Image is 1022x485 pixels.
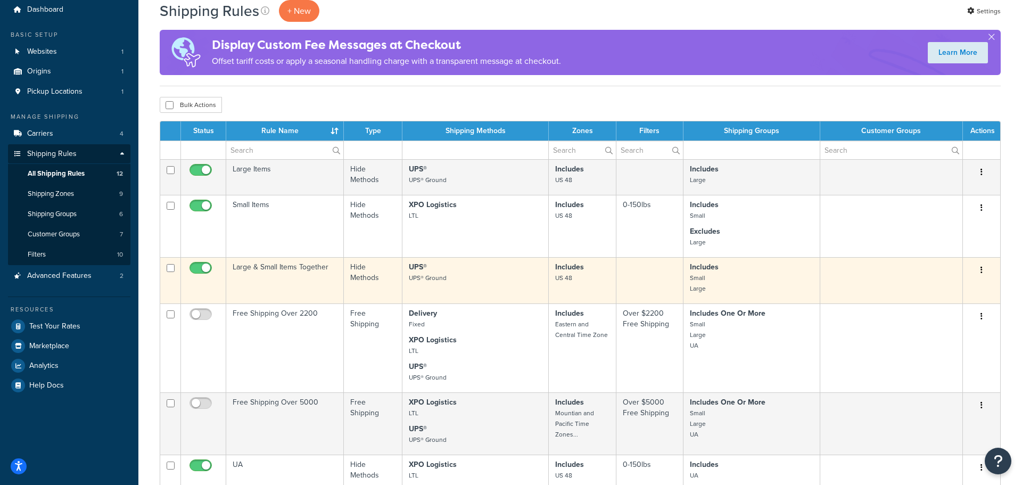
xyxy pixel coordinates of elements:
span: Origins [27,67,51,76]
small: LTL [409,408,418,418]
strong: XPO Logistics [409,199,457,210]
small: Small Large UA [690,408,706,439]
strong: Excludes [690,226,720,237]
strong: Includes [690,261,719,273]
strong: Includes [555,397,584,408]
strong: XPO Logistics [409,459,457,470]
a: Learn More [928,42,988,63]
li: Customer Groups [8,225,130,244]
strong: Includes [690,199,719,210]
small: LTL [409,211,418,220]
a: Websites 1 [8,42,130,62]
span: Carriers [27,129,53,138]
td: Over $2200 Free Shipping [616,303,683,392]
span: Dashboard [27,5,63,14]
span: 1 [121,47,123,56]
td: Large Items [226,159,344,195]
td: Free Shipping [344,392,402,455]
td: Large & Small Items Together [226,257,344,303]
li: Advanced Features [8,266,130,286]
strong: Includes One Or More [690,308,765,319]
td: Over $5000 Free Shipping [616,392,683,455]
span: Customer Groups [28,230,80,239]
small: US 48 [555,211,572,220]
input: Search [616,141,683,159]
a: Advanced Features 2 [8,266,130,286]
span: 1 [121,87,123,96]
a: Carriers 4 [8,124,130,144]
img: duties-banner-06bc72dcb5fe05cb3f9472aba00be2ae8eb53ab6f0d8bb03d382ba314ac3c341.png [160,30,212,75]
strong: Delivery [409,308,437,319]
strong: UPS® [409,261,427,273]
td: Free Shipping [344,303,402,392]
span: 10 [117,250,123,259]
li: Shipping Rules [8,144,130,266]
span: 1 [121,67,123,76]
strong: Includes [555,163,584,175]
a: Origins 1 [8,62,130,81]
div: Basic Setup [8,30,130,39]
span: 2 [120,272,123,281]
a: Marketplace [8,336,130,356]
h4: Display Custom Fee Messages at Checkout [212,36,561,54]
li: Filters [8,245,130,265]
li: All Shipping Rules [8,164,130,184]
a: Shipping Rules [8,144,130,164]
span: Pickup Locations [27,87,83,96]
strong: Includes [555,199,584,210]
strong: Includes [555,261,584,273]
a: Help Docs [8,376,130,395]
small: UPS® Ground [409,435,447,445]
button: Open Resource Center [985,448,1011,474]
span: Filters [28,250,46,259]
span: Shipping Groups [28,210,77,219]
a: Filters 10 [8,245,130,265]
th: Type [344,121,402,141]
span: 7 [120,230,123,239]
small: US 48 [555,471,572,480]
li: Shipping Zones [8,184,130,204]
td: Free Shipping Over 5000 [226,392,344,455]
td: Free Shipping Over 2200 [226,303,344,392]
span: Analytics [29,361,59,371]
small: Small [690,211,705,220]
td: Hide Methods [344,195,402,257]
th: Status [181,121,226,141]
th: Actions [963,121,1000,141]
input: Search [820,141,962,159]
span: Shipping Rules [27,150,77,159]
a: All Shipping Rules 12 [8,164,130,184]
span: 4 [120,129,123,138]
strong: Includes [690,459,719,470]
li: Carriers [8,124,130,144]
a: Pickup Locations 1 [8,82,130,102]
th: Shipping Methods [402,121,549,141]
span: 12 [117,169,123,178]
strong: UPS® [409,361,427,372]
span: 6 [119,210,123,219]
th: Filters [616,121,683,141]
strong: UPS® [409,163,427,175]
span: Advanced Features [27,272,92,281]
a: Customer Groups 7 [8,225,130,244]
td: Small Items [226,195,344,257]
span: 9 [119,190,123,199]
p: Offset tariff costs or apply a seasonal handling charge with a transparent message at checkout. [212,54,561,69]
input: Search [549,141,616,159]
td: 0-150lbs [616,195,683,257]
li: Shipping Groups [8,204,130,224]
a: Analytics [8,356,130,375]
small: Fixed [409,319,425,329]
li: Websites [8,42,130,62]
small: UA [690,471,698,480]
button: Bulk Actions [160,97,222,113]
strong: XPO Logistics [409,397,457,408]
small: LTL [409,471,418,480]
input: Search [226,141,343,159]
small: UPS® Ground [409,175,447,185]
li: Test Your Rates [8,317,130,336]
a: Shipping Groups 6 [8,204,130,224]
